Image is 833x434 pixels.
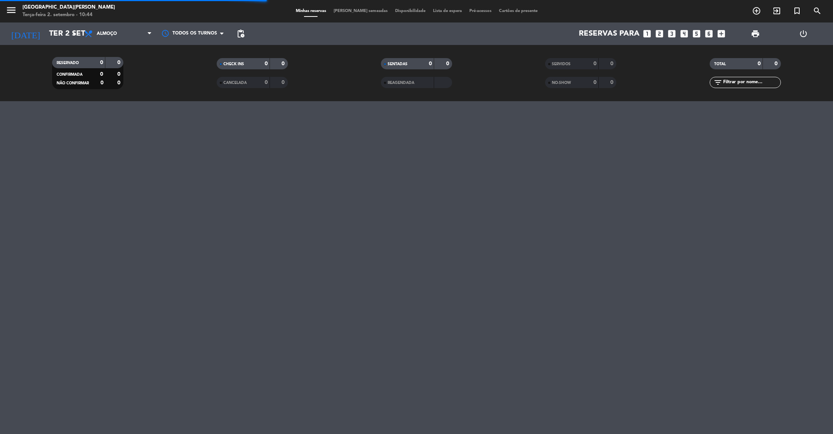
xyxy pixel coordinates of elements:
[716,29,726,39] i: add_box
[70,29,79,38] i: arrow_drop_down
[610,80,615,85] strong: 0
[330,9,391,13] span: [PERSON_NAME] semeadas
[100,80,103,85] strong: 0
[667,29,677,39] i: looks_3
[552,81,571,85] span: NO-SHOW
[779,22,827,45] div: LOG OUT
[775,61,779,66] strong: 0
[446,61,451,66] strong: 0
[292,9,330,13] span: Minhas reservas
[642,29,652,39] i: looks_one
[265,61,268,66] strong: 0
[282,61,286,66] strong: 0
[793,6,802,15] i: turned_in_not
[593,80,596,85] strong: 0
[799,29,808,38] i: power_settings_new
[22,11,115,19] div: Terça-feira 2. setembro - 10:44
[223,62,244,66] span: CHECK INS
[429,9,466,13] span: Lista de espera
[6,4,17,18] button: menu
[117,80,122,85] strong: 0
[57,61,79,65] span: RESERVADO
[713,78,722,87] i: filter_list
[655,29,664,39] i: looks_two
[751,29,760,38] span: print
[223,81,247,85] span: CANCELADA
[282,80,286,85] strong: 0
[714,62,726,66] span: TOTAL
[813,6,822,15] i: search
[722,78,781,87] input: Filtrar por nome...
[236,29,245,38] span: pending_actions
[772,6,781,15] i: exit_to_app
[388,62,408,66] span: SENTADAS
[388,81,414,85] span: REAGENDADA
[679,29,689,39] i: looks_4
[610,61,615,66] strong: 0
[117,60,122,65] strong: 0
[391,9,429,13] span: Disponibilidade
[57,73,82,76] span: CONFIRMADA
[758,61,761,66] strong: 0
[22,4,115,11] div: [GEOGRAPHIC_DATA][PERSON_NAME]
[579,29,640,38] span: Reservas para
[466,9,495,13] span: Pré-acessos
[704,29,714,39] i: looks_6
[752,6,761,15] i: add_circle_outline
[57,81,89,85] span: NÃO CONFIRMAR
[495,9,541,13] span: Cartões de presente
[97,31,117,36] span: Almoço
[692,29,701,39] i: looks_5
[593,61,596,66] strong: 0
[429,61,432,66] strong: 0
[6,4,17,16] i: menu
[552,62,571,66] span: SERVIDOS
[100,72,103,77] strong: 0
[117,72,122,77] strong: 0
[6,25,45,42] i: [DATE]
[265,80,268,85] strong: 0
[100,60,103,65] strong: 0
